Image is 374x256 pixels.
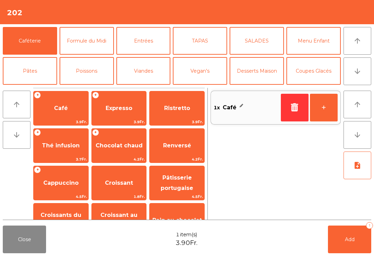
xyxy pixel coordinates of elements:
span: item(s) [180,231,197,238]
button: Coupes Glacés [286,57,341,85]
button: Entrées [116,27,171,55]
span: Croissant au chocolat pt [100,212,137,229]
span: + [92,92,99,99]
button: TAPAS [173,27,227,55]
button: Desserts Maison [230,57,284,85]
span: 1 [176,231,179,238]
i: arrow_downward [12,131,21,139]
span: Croissant [105,180,133,186]
i: note_add [353,161,362,170]
span: Thé infusion [42,142,80,149]
button: Pâtes [3,57,57,85]
button: arrow_downward [344,121,371,149]
span: Chocolat chaud [96,142,143,149]
button: arrow_downward [344,57,371,85]
span: 4.2Fr. [92,156,146,163]
div: 1 [366,222,373,229]
span: 4.2Fr. [150,156,204,163]
span: 4.5Fr. [150,193,204,200]
h4: 202 [7,8,23,18]
button: arrow_upward [3,91,30,118]
button: Caféterie [3,27,57,55]
button: arrow_upward [344,91,371,118]
button: Viandes [116,57,171,85]
span: + [34,166,41,173]
span: 3.9Fr. [150,119,204,125]
span: Add [345,236,355,243]
span: 4.5Fr. [34,193,88,200]
i: arrow_upward [353,37,362,45]
span: 3.7Fr. [34,156,88,163]
button: Add1 [328,226,371,253]
span: 3.9Fr. [34,119,88,125]
button: Formule du Midi [60,27,114,55]
span: Expresso [106,105,132,111]
span: 1x [214,102,220,113]
button: SALADES [230,27,284,55]
button: Vegan's [173,57,227,85]
span: Café [54,105,68,111]
button: Close [3,226,46,253]
span: 3.9Fr. [92,119,146,125]
span: Croissants du Porto [41,212,81,229]
span: + [34,129,41,136]
span: Café [223,102,237,113]
button: Menu Enfant [286,27,341,55]
span: 3.90Fr. [176,238,197,248]
i: arrow_downward [353,67,362,75]
span: 1.8Fr. [92,193,146,200]
i: arrow_upward [353,100,362,109]
button: arrow_downward [3,121,30,149]
span: Pain au chocolat [152,217,202,223]
span: Cappuccino [43,180,79,186]
button: + [310,94,338,121]
button: note_add [344,152,371,179]
span: Ristretto [164,105,190,111]
i: arrow_upward [12,100,21,109]
span: Pâtisserie portugaise [161,174,193,191]
span: + [34,92,41,99]
button: arrow_upward [344,27,371,55]
span: Renversé [163,142,191,149]
i: arrow_downward [353,131,362,139]
button: Poissons [60,57,114,85]
span: + [92,129,99,136]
